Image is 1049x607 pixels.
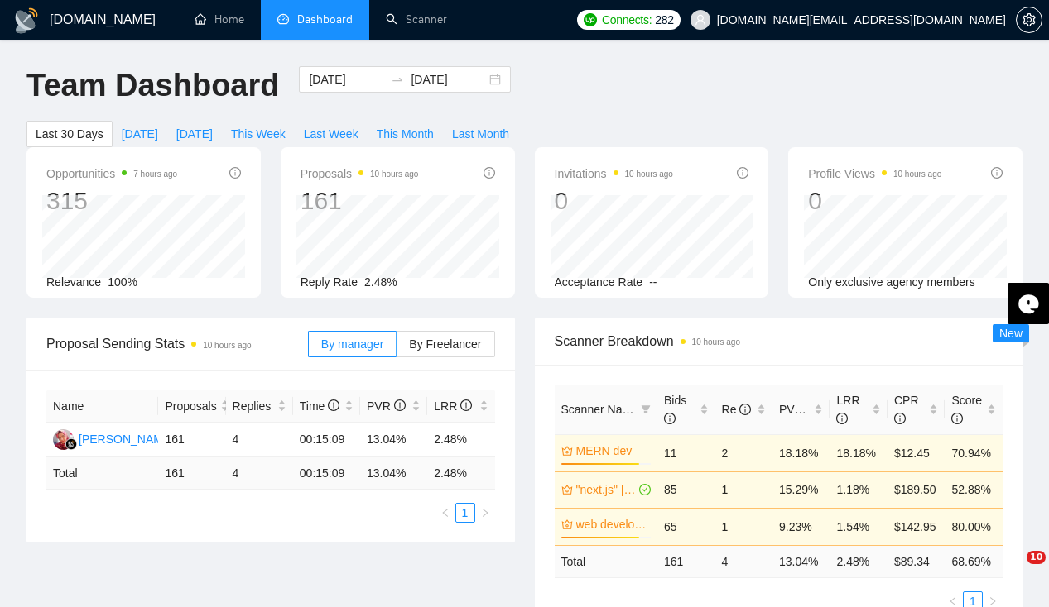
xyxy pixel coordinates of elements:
td: 161 [158,457,225,490]
span: info-circle [991,167,1003,179]
span: 2.48% [364,275,397,289]
button: setting [1016,7,1042,33]
td: 161 [657,545,715,577]
span: crown [561,484,573,495]
td: 85 [657,471,715,508]
td: 11 [657,434,715,471]
input: End date [411,70,486,88]
button: Last Week [295,121,368,147]
span: left [948,596,958,606]
span: Only exclusive agency members [808,275,975,289]
span: LRR [434,399,472,413]
div: 315 [46,185,177,217]
li: Previous Page [435,503,455,523]
td: Total [555,545,658,577]
div: [PERSON_NAME] [79,430,174,448]
time: 10 hours ago [692,337,740,347]
td: 13.04 % [772,545,830,577]
span: Replies [233,397,274,415]
span: info-circle [394,399,406,411]
span: Scanner Name [561,403,638,416]
span: setting [1017,13,1042,26]
span: -- [649,275,657,289]
span: right [988,596,998,606]
td: 4 [226,423,293,457]
span: Last 30 Days [36,125,103,143]
span: Last Week [304,125,358,143]
button: This Month [368,121,443,147]
span: CPR [894,394,919,425]
span: [DATE] [122,125,158,143]
button: This Week [222,121,295,147]
td: 00:15:09 [293,457,360,490]
span: info-circle [951,413,963,424]
button: right [475,503,495,523]
span: Re [722,403,752,416]
td: $ 89.34 [888,545,945,577]
td: 68.69 % [945,545,1003,577]
span: crown [561,445,573,456]
span: Scanner Breakdown [555,331,1003,351]
td: 65 [657,508,715,545]
button: Last 30 Days [26,121,113,147]
span: This Month [377,125,434,143]
span: This Week [231,125,286,143]
span: user [695,14,706,26]
span: LRR [836,394,859,425]
td: 15.29% [772,471,830,508]
span: crown [561,519,573,530]
span: info-circle [460,399,472,411]
td: $189.50 [888,471,945,508]
time: 10 hours ago [203,341,251,350]
span: info-circle [328,399,339,411]
td: $142.95 [888,508,945,545]
td: 1 [715,508,772,545]
span: Score [951,394,982,425]
span: By manager [321,337,383,351]
a: DP[PERSON_NAME] [53,432,174,445]
time: 10 hours ago [370,170,418,179]
span: info-circle [664,413,676,424]
td: 52.88% [945,471,1003,508]
td: 13.04 % [360,457,427,490]
th: Name [46,390,158,423]
span: Proposals [301,164,419,184]
td: $12.45 [888,434,945,471]
td: 161 [158,423,225,457]
time: 7 hours ago [133,170,177,179]
span: 282 [655,11,673,29]
div: 0 [808,185,941,217]
img: gigradar-bm.png [65,438,77,450]
input: Start date [309,70,384,88]
div: 0 [555,185,673,217]
span: Dashboard [297,12,353,26]
span: info-circle [737,167,748,179]
td: 9.23% [772,508,830,545]
button: Last Month [443,121,518,147]
th: Proposals [158,390,225,423]
span: Acceptance Rate [555,275,643,289]
span: info-circle [739,404,751,415]
th: Replies [226,390,293,423]
td: 13.04% [360,423,427,457]
span: Time [300,399,339,413]
img: logo [13,7,40,34]
span: Proposals [165,397,216,415]
span: Opportunities [46,164,177,184]
iframe: Intercom live chat [993,551,1032,590]
a: MERN dev [576,442,648,460]
time: 10 hours ago [625,170,673,179]
td: 00:15:09 [293,423,360,457]
span: New [999,327,1023,340]
span: Relevance [46,275,101,289]
td: 2.48 % [830,545,887,577]
a: setting [1016,13,1042,26]
li: 1 [455,503,475,523]
td: 4 [715,545,772,577]
button: left [435,503,455,523]
td: 1.18% [830,471,887,508]
span: Proposal Sending Stats [46,333,308,354]
button: [DATE] [113,121,167,147]
span: filter [641,404,651,414]
td: 1 [715,471,772,508]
